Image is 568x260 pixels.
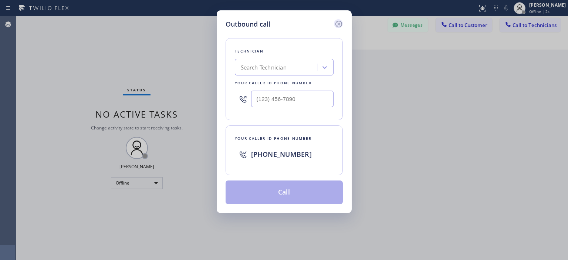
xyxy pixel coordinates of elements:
[251,91,334,107] input: (123) 456-7890
[251,150,312,159] span: [PHONE_NUMBER]
[226,19,270,29] h5: Outbound call
[235,47,334,55] div: Technician
[235,79,334,87] div: Your caller id phone number
[241,63,287,72] div: Search Technician
[235,135,334,142] div: Your caller id phone number
[226,180,343,204] button: Call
